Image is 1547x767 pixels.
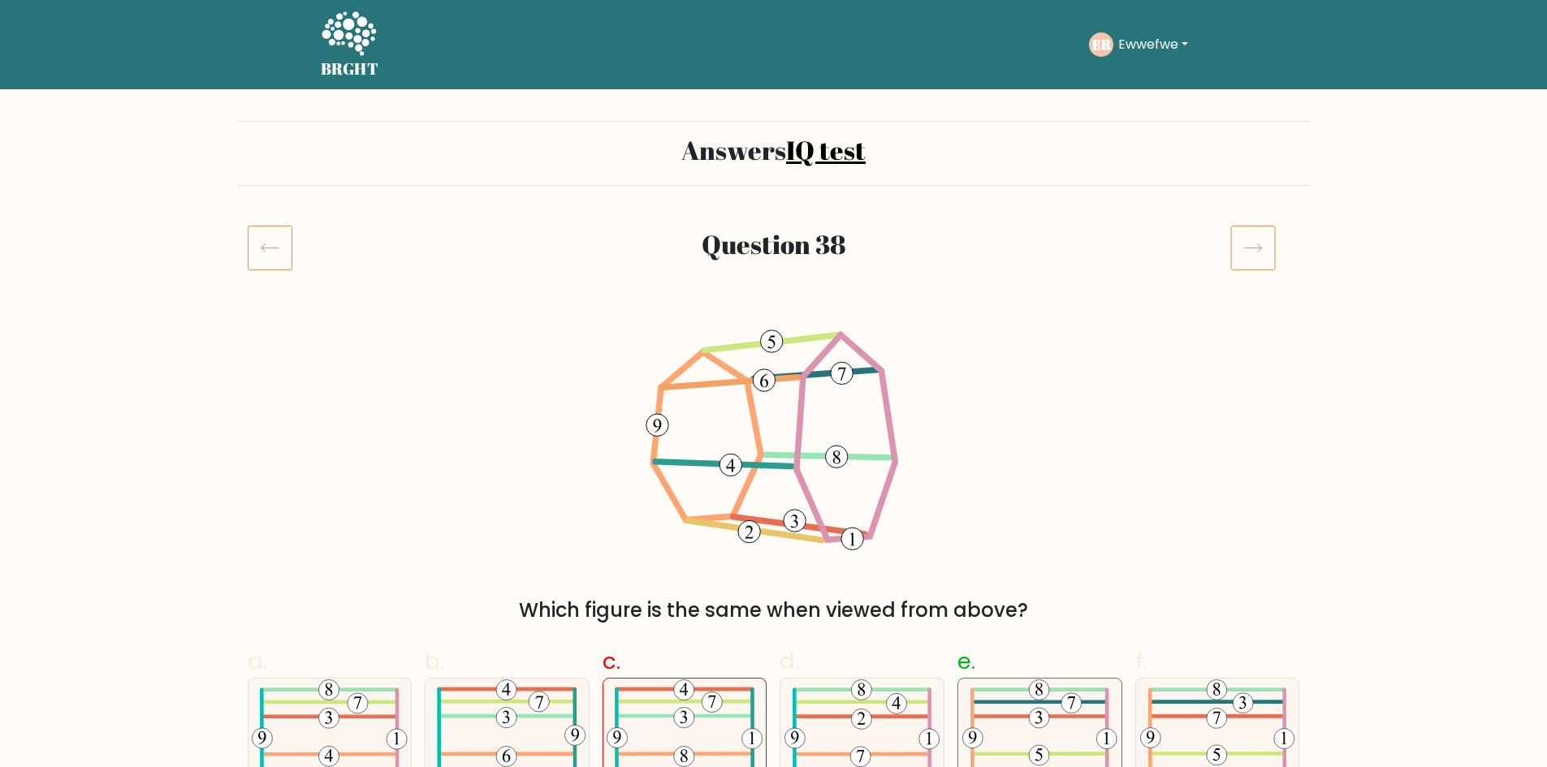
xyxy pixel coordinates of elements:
span: c. [603,645,620,677]
div: Which figure is the same when viewed from above? [257,596,1290,625]
text: ER [1091,35,1111,54]
h2: Question 38 [337,229,1211,260]
span: b. [425,645,444,677]
span: f. [1135,645,1147,677]
span: e. [957,645,975,677]
h5: BRGHT [321,59,379,79]
button: Ewwefwe [1113,34,1193,55]
a: IQ test [786,132,866,167]
span: a. [248,645,267,677]
h2: Answers [248,135,1300,166]
a: BRGHT [321,6,379,83]
span: d. [780,645,799,677]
